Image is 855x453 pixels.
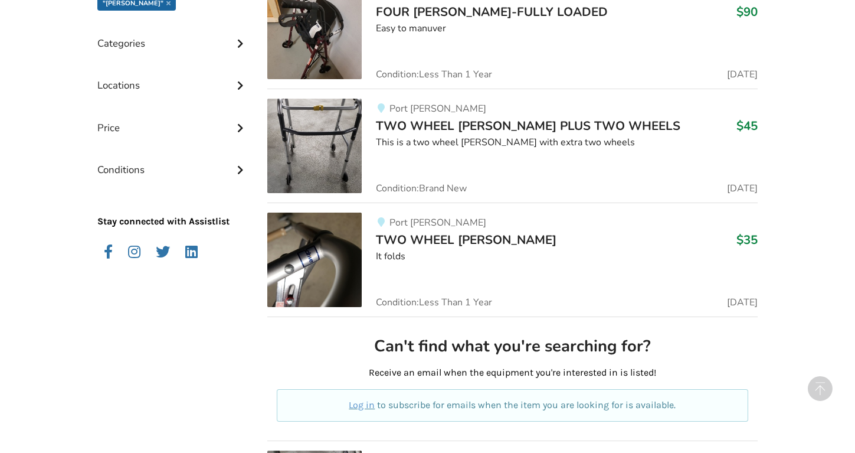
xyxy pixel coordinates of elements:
span: Condition: Less Than 1 Year [376,298,492,307]
div: Easy to manuver [376,22,758,35]
span: Condition: Less Than 1 Year [376,70,492,79]
span: TWO WHEEL [PERSON_NAME] PLUS TWO WHEELS [376,118,680,134]
a: mobility-two wheel walker Port [PERSON_NAME]TWO WHEEL [PERSON_NAME]$35It foldsCondition:Less Than... [267,203,758,317]
div: This is a two wheel [PERSON_NAME] with extra two wheels [376,136,758,149]
div: Categories [97,14,248,56]
span: FOUR [PERSON_NAME]-FULLY LOADED [376,4,608,20]
span: [DATE] [727,70,758,79]
h3: $45 [736,118,758,133]
h2: Can't find what you're searching for? [277,336,748,357]
img: mobility-two wheel walker plus two wheels [267,99,362,193]
a: Log in [349,399,375,410]
div: It folds [376,250,758,263]
h3: $90 [736,4,758,19]
p: Stay connected with Assistlist [97,182,248,229]
span: TWO WHEEL [PERSON_NAME] [376,232,556,248]
a: mobility-two wheel walker plus two wheelsPort [PERSON_NAME]TWO WHEEL [PERSON_NAME] PLUS TWO WHEEL... [267,89,758,203]
p: to subscribe for emails when the item you are looking for is available. [291,399,734,412]
span: [DATE] [727,298,758,307]
p: Receive an email when the equipment you're interested in is listed! [277,366,748,380]
div: Price [97,98,248,140]
h3: $35 [736,232,758,247]
span: Port [PERSON_NAME] [389,102,486,115]
span: Port [PERSON_NAME] [389,216,486,229]
div: Conditions [97,140,248,182]
img: mobility-two wheel walker [267,213,362,307]
div: Locations [97,56,248,97]
span: Condition: Brand New [376,184,467,193]
span: [DATE] [727,184,758,193]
